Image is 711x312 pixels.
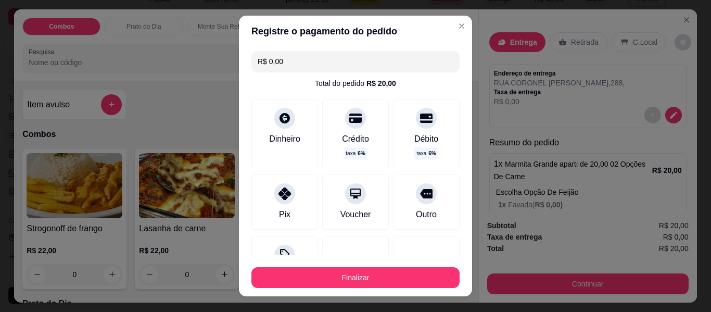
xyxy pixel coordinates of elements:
div: Crédito [342,133,369,145]
div: R$ 20,00 [366,78,396,89]
button: Finalizar [251,267,460,288]
button: Close [453,18,470,34]
div: Outro [416,208,437,221]
p: taxa [346,149,365,157]
span: 6 % [358,149,365,157]
p: taxa [416,149,436,157]
input: Ex.: hambúrguer de cordeiro [258,51,453,72]
div: Dinheiro [269,133,300,145]
div: Pix [279,208,290,221]
div: Total do pedido [315,78,396,89]
div: Débito [414,133,438,145]
header: Registre o pagamento do pedido [239,16,472,47]
span: 6 % [428,149,436,157]
div: Voucher [340,208,371,221]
